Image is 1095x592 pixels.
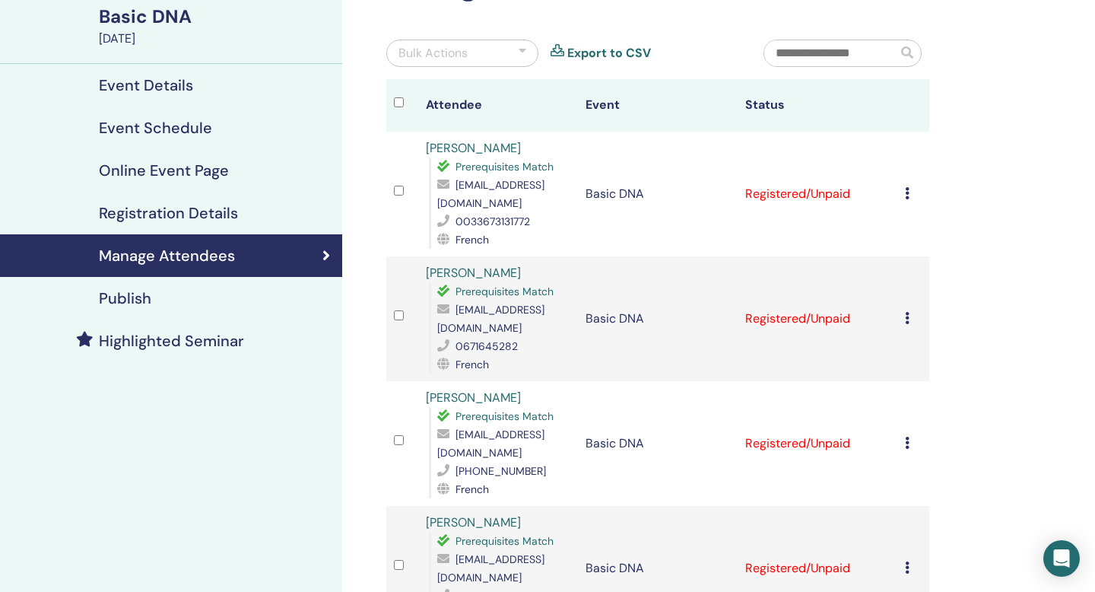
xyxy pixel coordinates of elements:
div: Mots-clés [189,90,233,100]
div: Basic DNA [99,4,333,30]
span: Prerequisites Match [455,160,554,173]
span: [EMAIL_ADDRESS][DOMAIN_NAME] [437,428,544,460]
th: Status [738,79,897,132]
span: [EMAIL_ADDRESS][DOMAIN_NAME] [437,303,544,335]
div: [DATE] [99,30,333,48]
span: [EMAIL_ADDRESS][DOMAIN_NAME] [437,552,544,584]
img: tab_keywords_by_traffic_grey.svg [173,88,185,100]
h4: Event Details [99,76,193,94]
img: tab_domain_overview_orange.svg [62,88,74,100]
a: [PERSON_NAME] [426,390,521,406]
span: Prerequisites Match [455,285,554,298]
h4: Highlighted Seminar [99,332,244,350]
div: Domaine: [DOMAIN_NAME] [40,40,172,52]
a: Export to CSV [567,44,651,62]
h4: Manage Attendees [99,247,235,265]
img: website_grey.svg [24,40,36,52]
div: Domaine [78,90,117,100]
span: [EMAIL_ADDRESS][DOMAIN_NAME] [437,178,544,210]
td: Basic DNA [578,132,738,256]
th: Attendee [418,79,578,132]
td: Basic DNA [578,381,738,506]
a: Basic DNA[DATE] [90,4,342,48]
a: [PERSON_NAME] [426,140,521,156]
span: Prerequisites Match [455,409,554,423]
h4: Online Event Page [99,161,229,180]
div: Bulk Actions [398,44,468,62]
a: [PERSON_NAME] [426,265,521,281]
span: French [455,482,489,496]
td: Basic DNA [578,256,738,381]
h4: Publish [99,289,151,307]
span: 0033673131772 [455,215,530,228]
img: logo_orange.svg [24,24,36,37]
span: French [455,358,489,371]
div: Open Intercom Messenger [1043,540,1080,577]
span: [PHONE_NUMBER] [455,464,546,478]
h4: Registration Details [99,204,238,222]
span: Prerequisites Match [455,534,554,548]
h4: Event Schedule [99,119,212,137]
span: French [455,233,489,247]
div: v 4.0.25 [43,24,75,37]
span: 0671645282 [455,339,518,353]
th: Event [578,79,738,132]
a: [PERSON_NAME] [426,514,521,530]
